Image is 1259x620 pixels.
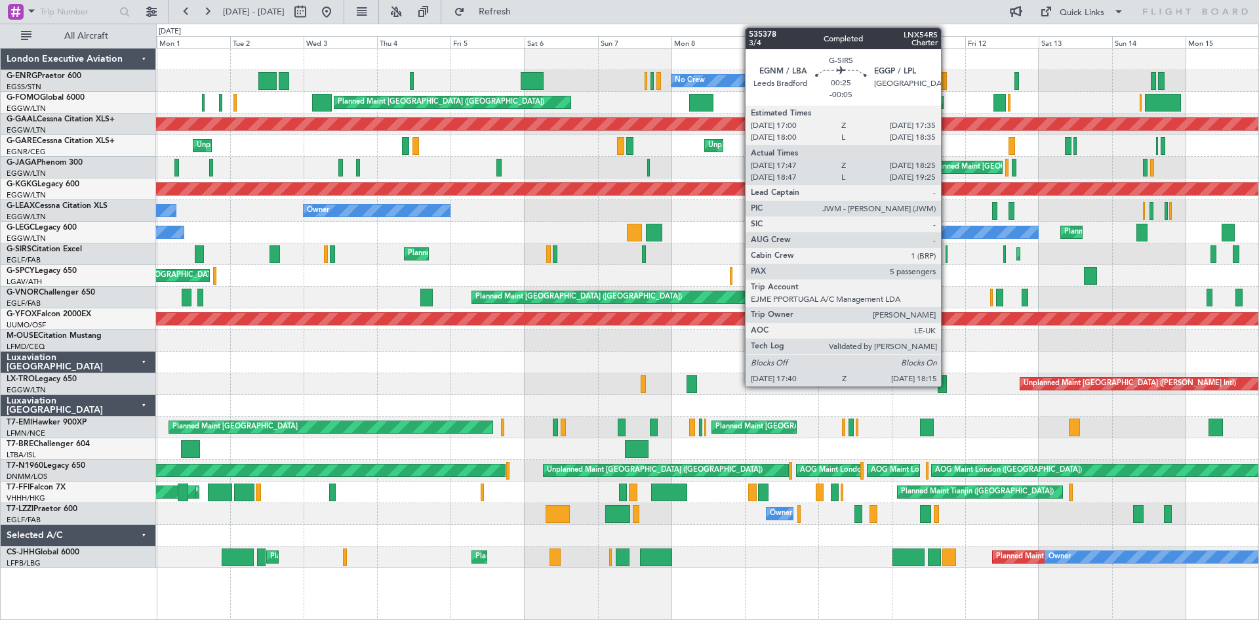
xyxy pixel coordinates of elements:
[7,505,33,513] span: T7-LZZI
[7,224,35,232] span: G-LEGC
[7,472,47,482] a: DNMM/LOS
[965,36,1039,48] div: Fri 12
[197,136,281,155] div: Unplanned Maint Chester
[223,6,285,18] span: [DATE] - [DATE]
[172,417,298,437] div: Planned Maint [GEOGRAPHIC_DATA]
[877,201,1083,220] div: Planned Maint [GEOGRAPHIC_DATA] ([GEOGRAPHIC_DATA])
[871,461,1018,480] div: AOG Maint London ([GEOGRAPHIC_DATA])
[338,93,544,112] div: Planned Maint [GEOGRAPHIC_DATA] ([GEOGRAPHIC_DATA])
[40,2,115,22] input: Trip Number
[7,202,35,210] span: G-LEAX
[818,36,892,48] div: Wed 10
[159,26,181,37] div: [DATE]
[7,428,45,438] a: LFMN/NCE
[7,82,41,92] a: EGSS/STN
[942,93,1149,112] div: Planned Maint [GEOGRAPHIC_DATA] ([GEOGRAPHIC_DATA])
[525,36,598,48] div: Sat 6
[1049,547,1071,567] div: Owner
[892,36,965,48] div: Thu 11
[7,72,37,80] span: G-ENRG
[270,547,477,567] div: Planned Maint [GEOGRAPHIC_DATA] ([GEOGRAPHIC_DATA])
[7,505,77,513] a: T7-LZZIPraetor 600
[1033,1,1130,22] button: Quick Links
[7,147,46,157] a: EGNR/CEG
[855,244,955,264] div: AOG Maint [PERSON_NAME]
[7,224,77,232] a: G-LEGCLegacy 600
[475,547,682,567] div: Planned Maint [GEOGRAPHIC_DATA] ([GEOGRAPHIC_DATA])
[7,462,43,470] span: T7-N1960
[996,547,1203,567] div: Planned Maint [GEOGRAPHIC_DATA] ([GEOGRAPHIC_DATA])
[715,417,841,437] div: Planned Maint [GEOGRAPHIC_DATA]
[304,36,377,48] div: Wed 3
[1039,36,1112,48] div: Sat 13
[7,493,45,503] a: VHHH/HKG
[7,94,85,102] a: G-FOMOGlobal 6000
[7,484,66,491] a: T7-FFIFalcon 7X
[7,332,38,340] span: M-OUSE
[7,320,46,330] a: UUMO/OSF
[7,159,37,167] span: G-JAGA
[708,136,793,155] div: Unplanned Maint Chester
[7,440,90,448] a: T7-BREChallenger 604
[408,244,614,264] div: Planned Maint [GEOGRAPHIC_DATA] ([GEOGRAPHIC_DATA])
[932,157,1139,177] div: Planned Maint [GEOGRAPHIC_DATA] ([GEOGRAPHIC_DATA])
[935,461,1082,480] div: AOG Maint London ([GEOGRAPHIC_DATA])
[7,310,91,318] a: G-YFOXFalcon 2000EX
[111,266,296,285] div: Cleaning [GEOGRAPHIC_DATA] ([PERSON_NAME] Intl)
[14,26,142,47] button: All Aircraft
[468,7,523,16] span: Refresh
[1024,374,1236,394] div: Unplanned Maint [GEOGRAPHIC_DATA] ([PERSON_NAME] Intl)
[7,180,79,188] a: G-KGKGLegacy 600
[7,277,42,287] a: LGAV/ATH
[7,115,37,123] span: G-GAAL
[1186,36,1259,48] div: Mon 15
[7,267,35,275] span: G-SPCY
[7,558,41,568] a: LFPB/LBG
[7,115,115,123] a: G-GAALCessna Citation XLS+
[7,450,36,460] a: LTBA/ISL
[7,104,46,114] a: EGGW/LTN
[7,385,46,395] a: EGGW/LTN
[7,180,37,188] span: G-KGKG
[7,234,46,243] a: EGGW/LTN
[800,461,947,480] div: AOG Maint London ([GEOGRAPHIC_DATA])
[7,484,30,491] span: T7-FFI
[7,169,46,178] a: EGGW/LTN
[598,36,671,48] div: Sun 7
[1060,7,1104,20] div: Quick Links
[157,36,230,48] div: Mon 1
[7,375,35,383] span: LX-TRO
[770,504,792,524] div: Owner
[745,36,818,48] div: Tue 9
[450,36,524,48] div: Fri 5
[768,266,980,285] div: Unplanned Maint [GEOGRAPHIC_DATA] ([PERSON_NAME] Intl)
[7,137,115,145] a: G-GARECessna Citation XLS+
[780,71,987,91] div: Planned Maint [GEOGRAPHIC_DATA] ([GEOGRAPHIC_DATA])
[7,125,46,135] a: EGGW/LTN
[7,375,77,383] a: LX-TROLegacy 650
[230,36,304,48] div: Tue 2
[7,94,40,102] span: G-FOMO
[448,1,527,22] button: Refresh
[7,462,85,470] a: T7-N1960Legacy 650
[7,419,87,426] a: T7-EMIHawker 900XP
[7,548,35,556] span: CS-JHH
[1112,36,1186,48] div: Sun 14
[7,440,33,448] span: T7-BRE
[7,245,82,253] a: G-SIRSCitation Excel
[547,461,763,480] div: Unplanned Maint [GEOGRAPHIC_DATA] ([GEOGRAPHIC_DATA])
[7,342,45,352] a: LFMD/CEQ
[7,190,46,200] a: EGGW/LTN
[7,245,31,253] span: G-SIRS
[7,159,83,167] a: G-JAGAPhenom 300
[7,515,41,525] a: EGLF/FAB
[377,36,450,48] div: Thu 4
[7,202,108,210] a: G-LEAXCessna Citation XLS
[895,222,917,242] div: Owner
[7,332,102,340] a: M-OUSECitation Mustang
[34,31,138,41] span: All Aircraft
[7,212,46,222] a: EGGW/LTN
[901,482,1054,502] div: Planned Maint Tianjin ([GEOGRAPHIC_DATA])
[7,289,39,297] span: G-VNOR
[7,267,77,275] a: G-SPCYLegacy 650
